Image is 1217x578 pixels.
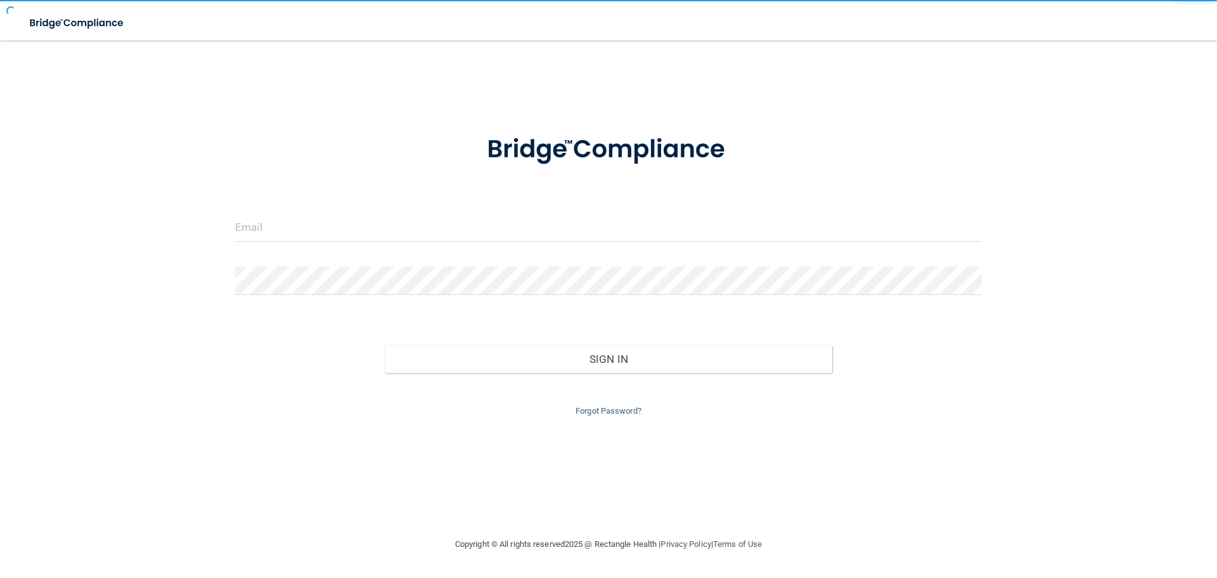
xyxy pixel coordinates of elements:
button: Sign In [385,345,833,373]
img: bridge_compliance_login_screen.278c3ca4.svg [461,117,756,183]
input: Email [235,213,982,242]
a: Forgot Password? [576,406,641,416]
a: Privacy Policy [660,539,711,549]
a: Terms of Use [713,539,762,549]
img: bridge_compliance_login_screen.278c3ca4.svg [19,10,136,36]
div: Copyright © All rights reserved 2025 @ Rectangle Health | | [377,524,840,565]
